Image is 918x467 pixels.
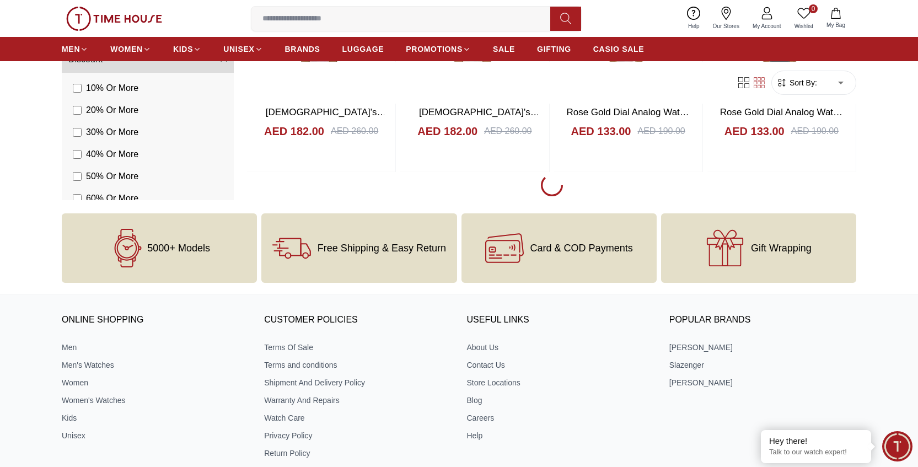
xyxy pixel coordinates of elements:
img: ... [66,7,162,31]
a: [PERSON_NAME] Women's Rose Gold Dial Analog Watch -K24503-RCPM [566,93,689,131]
a: LUGGAGE [342,39,384,59]
a: Kids [62,412,249,423]
div: Chat Widget [882,431,912,461]
a: Men [62,342,249,353]
a: KIDS [173,39,201,59]
a: Careers [467,412,654,423]
input: 30% Or More [73,128,82,137]
span: 5000+ Models [147,243,210,254]
span: Help [684,22,704,30]
span: My Bag [822,21,850,29]
a: Terms Of Sale [264,342,451,353]
span: CASIO SALE [593,44,645,55]
a: 0Wishlist [788,4,820,33]
a: [PERSON_NAME] Women's Rose Gold Dial Analog Watch -K24503-RCBM [720,93,843,131]
h3: ONLINE SHOPPING [62,312,249,329]
div: Hey there! [769,436,863,447]
input: 20% Or More [73,106,82,115]
span: 60 % Or More [86,192,138,205]
input: 50% Or More [73,172,82,181]
span: Our Stores [708,22,744,30]
a: Privacy Policy [264,430,451,441]
a: UNISEX [223,39,262,59]
a: Warranty And Repairs [264,395,451,406]
span: 20 % Or More [86,104,138,117]
span: 30 % Or More [86,126,138,139]
div: AED 190.00 [791,125,839,138]
span: GIFTING [537,44,571,55]
a: Help [467,430,654,441]
a: Store Locations [467,377,654,388]
a: Shipment And Delivery Policy [264,377,451,388]
h3: CUSTOMER POLICIES [264,312,451,329]
a: Men's Watches [62,359,249,371]
a: BRANDS [285,39,320,59]
span: MEN [62,44,80,55]
span: SALE [493,44,515,55]
span: Sort By: [787,77,817,88]
a: PROMOTIONS [406,39,471,59]
div: AED 260.00 [331,125,378,138]
span: 0 [809,4,818,13]
a: Women [62,377,249,388]
span: Wishlist [790,22,818,30]
input: 40% Or More [73,150,82,159]
a: SALE [493,39,515,59]
span: BRANDS [285,44,320,55]
span: KIDS [173,44,193,55]
a: CASIO SALE [593,39,645,59]
span: PROMOTIONS [406,44,463,55]
div: AED 190.00 [637,125,685,138]
a: WOMEN [110,39,151,59]
a: Our Stores [706,4,746,33]
div: AED 260.00 [484,125,532,138]
a: About Us [467,342,654,353]
span: Free Shipping & Easy Return [318,243,446,254]
a: GIFTING [537,39,571,59]
a: Return Policy [264,448,451,459]
a: Unisex [62,430,249,441]
span: WOMEN [110,44,143,55]
span: Card & COD Payments [530,243,633,254]
h4: AED 133.00 [724,124,785,139]
a: Help [681,4,706,33]
h3: USEFUL LINKS [467,312,654,329]
input: 60% Or More [73,194,82,203]
button: Sort By: [776,77,817,88]
h4: AED 182.00 [417,124,477,139]
h4: AED 182.00 [264,124,324,139]
h4: AED 133.00 [571,124,631,139]
span: 50 % Or More [86,170,138,183]
a: Women's Watches [62,395,249,406]
a: Watch Care [264,412,451,423]
a: Contact Us [467,359,654,371]
span: 10 % Or More [86,82,138,95]
a: MEN [62,39,88,59]
h3: Popular Brands [669,312,856,329]
span: My Account [748,22,786,30]
a: [PERSON_NAME] [669,342,856,353]
button: My Bag [820,6,852,31]
a: Terms and conditions [264,359,451,371]
input: 10% Or More [73,84,82,93]
span: 40 % Or More [86,148,138,161]
p: Talk to our watch expert! [769,448,863,457]
a: Slazenger [669,359,856,371]
span: UNISEX [223,44,254,55]
span: Gift Wrapping [751,243,812,254]
a: Blog [467,395,654,406]
a: [PERSON_NAME] [669,377,856,388]
span: LUGGAGE [342,44,384,55]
